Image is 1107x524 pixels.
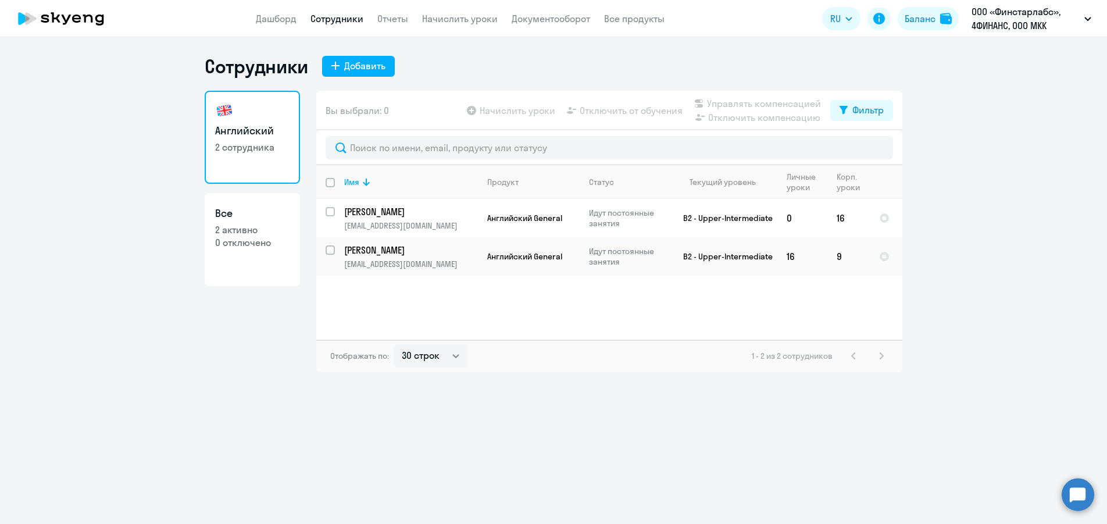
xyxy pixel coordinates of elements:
button: Балансbalance [898,7,959,30]
p: 0 отключено [215,236,290,249]
div: Добавить [344,59,385,73]
span: 1 - 2 из 2 сотрудников [752,351,833,361]
p: 2 активно [215,223,290,236]
div: Баланс [905,12,935,26]
a: Все продукты [604,13,665,24]
h1: Сотрудники [205,55,308,78]
span: Отображать по: [330,351,389,361]
img: balance [940,13,952,24]
div: Продукт [487,177,579,187]
div: Продукт [487,177,519,187]
div: Корп. уроки [837,172,862,193]
a: [PERSON_NAME] [344,205,477,218]
p: Идут постоянные занятия [589,246,669,267]
a: Сотрудники [310,13,363,24]
div: Имя [344,177,477,187]
a: Английский2 сотрудника [205,91,300,184]
div: Статус [589,177,614,187]
img: english [215,101,234,120]
td: B2 - Upper-Intermediate [669,237,777,276]
span: Вы выбрали: 0 [326,104,389,117]
div: Имя [344,177,359,187]
p: [EMAIL_ADDRESS][DOMAIN_NAME] [344,259,477,269]
h3: Английский [215,123,290,138]
p: [PERSON_NAME] [344,244,476,256]
span: Английский General [487,213,562,223]
a: Отчеты [377,13,408,24]
input: Поиск по имени, email, продукту или статусу [326,136,893,159]
a: Дашборд [256,13,297,24]
button: Фильтр [830,100,893,121]
span: Английский General [487,251,562,262]
div: Личные уроки [787,172,819,193]
span: RU [830,12,841,26]
div: Текущий уровень [690,177,756,187]
div: Корп. уроки [837,172,869,193]
div: Текущий уровень [679,177,777,187]
p: 2 сотрудника [215,141,290,154]
td: 16 [777,237,827,276]
p: [EMAIL_ADDRESS][DOMAIN_NAME] [344,220,477,231]
div: Фильтр [852,103,884,117]
a: Начислить уроки [422,13,498,24]
a: Все2 активно0 отключено [205,193,300,286]
div: Личные уроки [787,172,827,193]
button: ООО «Финстарлабс», 4ФИНАНС, ООО МКК [966,5,1097,33]
button: Добавить [322,56,395,77]
a: [PERSON_NAME] [344,244,477,256]
div: Статус [589,177,669,187]
td: 9 [827,237,870,276]
h3: Все [215,206,290,221]
button: RU [822,7,860,30]
p: ООО «Финстарлабс», 4ФИНАНС, ООО МКК [972,5,1080,33]
td: 16 [827,199,870,237]
p: Идут постоянные занятия [589,208,669,229]
td: B2 - Upper-Intermediate [669,199,777,237]
td: 0 [777,199,827,237]
p: [PERSON_NAME] [344,205,476,218]
a: Документооборот [512,13,590,24]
